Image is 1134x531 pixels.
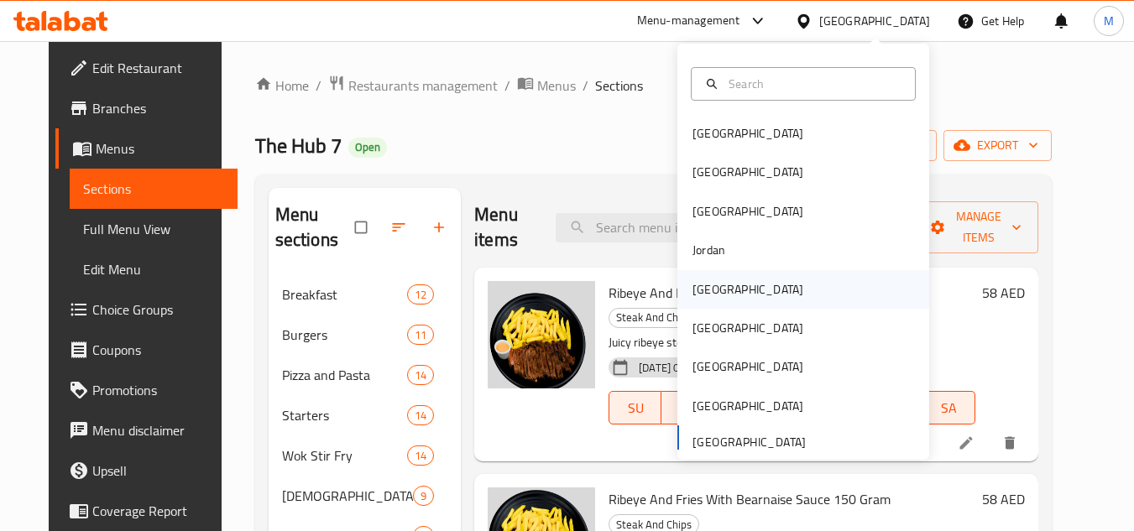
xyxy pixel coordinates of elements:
span: Pizza and Pasta [282,365,407,385]
a: Sections [70,169,238,209]
span: SU [616,396,655,420]
button: delete [991,424,1032,461]
span: M [1104,12,1114,30]
button: Add section [421,209,461,246]
a: Menus [517,75,576,96]
img: Ribeye And Fries With Dynamite Sauce 150 Gram [488,281,595,388]
div: [GEOGRAPHIC_DATA] [692,357,803,376]
span: export [957,135,1038,156]
div: [DEMOGRAPHIC_DATA]9 [269,476,461,516]
h2: Menu sections [275,202,355,252]
a: Branches [55,88,238,128]
span: Coupons [92,340,225,360]
a: Choice Groups [55,289,238,330]
span: Sections [595,75,643,96]
nav: breadcrumb [255,75,1052,96]
div: [GEOGRAPHIC_DATA] [692,397,803,415]
span: Ribeye And Fries With Bearnaise Sauce 150 Gram [609,487,891,512]
div: [GEOGRAPHIC_DATA] [692,163,803,181]
div: Starters14 [269,395,461,435]
span: Burgers [282,325,407,345]
span: MO [668,396,707,420]
span: 12 [408,287,433,303]
span: [DEMOGRAPHIC_DATA] [282,486,413,506]
div: Pizza and Pasta14 [269,355,461,395]
div: Filipino [282,486,413,506]
span: 14 [408,367,433,383]
span: Menus [96,138,225,159]
div: Steak And Chips [609,308,699,328]
span: Manage items [933,206,1025,248]
span: Sections [83,179,225,199]
div: Wok Stir Fry14 [269,435,461,476]
button: SA [923,391,975,424]
span: Full Menu View [83,219,225,239]
span: Upsell [92,461,225,481]
div: items [407,325,434,345]
h2: Menu items [474,202,536,252]
a: Edit Menu [70,249,238,289]
div: items [407,445,434,466]
span: [DATE] 02:46 PM [632,360,725,376]
a: Coupons [55,330,238,370]
div: items [413,486,434,506]
a: Coverage Report [55,491,238,531]
span: Branches [92,98,225,118]
span: Breakfast [282,284,407,305]
a: Full Menu View [70,209,238,249]
span: Edit Restaurant [92,58,225,78]
div: items [407,284,434,305]
span: 9 [414,488,433,504]
button: SU [609,391,661,424]
span: Wok Stir Fry [282,445,407,466]
div: [GEOGRAPHIC_DATA] [692,319,803,337]
a: Promotions [55,370,238,410]
span: 11 [408,327,433,343]
div: Breakfast12 [269,274,461,315]
button: Manage items [919,201,1038,253]
div: [GEOGRAPHIC_DATA] [692,124,803,143]
li: / [583,75,588,96]
a: Menus [55,128,238,169]
input: Search [722,75,905,93]
a: Edit menu item [958,435,978,451]
span: 14 [408,408,433,424]
div: items [407,365,434,385]
button: MO [661,391,713,424]
span: Edit Menu [83,259,225,279]
li: / [504,75,510,96]
span: Select all sections [345,211,380,243]
div: Open [348,138,387,158]
span: Choice Groups [92,299,225,320]
span: Coverage Report [92,501,225,521]
a: Edit Restaurant [55,48,238,88]
span: SA [930,396,969,420]
span: Menu disclaimer [92,420,225,440]
div: Menu-management [637,11,740,31]
p: Juicy ribeye steak with crispy fries and spicy dynamite sauce. [609,332,975,353]
span: Starters [282,405,407,425]
a: Restaurants management [328,75,498,96]
span: The Hub 7 [255,127,342,164]
a: Upsell [55,450,238,491]
span: Menus [537,75,576,96]
div: Burgers11 [269,315,461,355]
button: export [943,130,1052,161]
span: Restaurants management [348,75,498,96]
span: Ribeye And Fries With Dynamite Sauce 150 Gram [609,280,889,305]
h6: 58 AED [982,281,1025,305]
span: Steak And Chips [609,308,698,327]
div: items [407,405,434,425]
input: search [556,213,754,242]
a: Home [255,75,309,96]
h6: 58 AED [982,487,1025,511]
span: 14 [408,448,433,464]
span: Sort sections [380,209,421,246]
div: Jordan [692,241,725,259]
span: Open [348,140,387,154]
